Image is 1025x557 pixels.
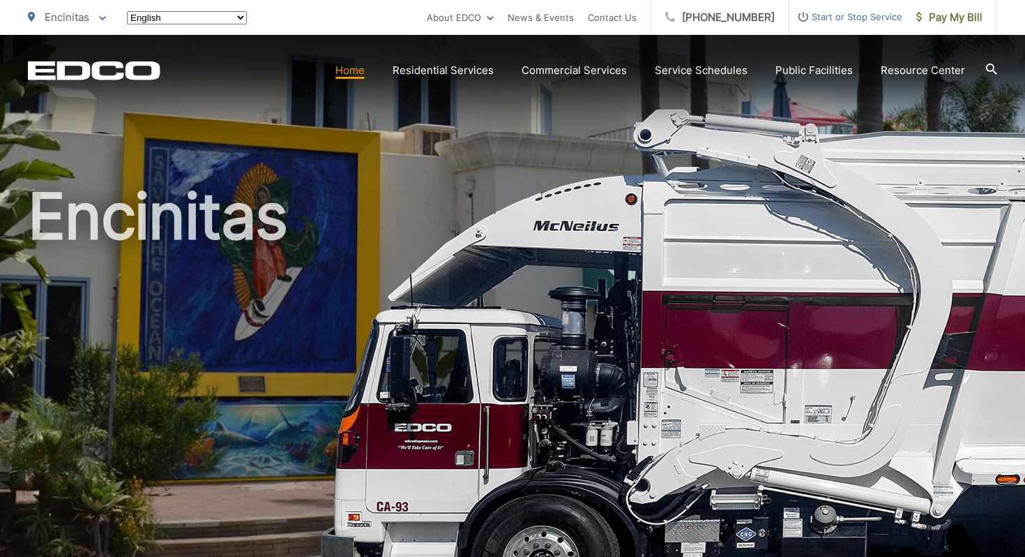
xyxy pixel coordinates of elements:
a: Public Facilities [775,62,853,79]
a: Commercial Services [522,62,627,79]
a: Residential Services [393,62,494,79]
a: Service Schedules [655,62,747,79]
a: About EDCO [427,9,494,26]
span: Encinitas [45,10,89,24]
span: Pay My Bill [916,9,982,26]
a: EDCD logo. Return to the homepage. [28,61,160,80]
a: Contact Us [588,9,637,26]
select: Select a language [127,11,247,24]
a: Resource Center [881,62,965,79]
a: News & Events [508,9,574,26]
a: Home [335,62,365,79]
